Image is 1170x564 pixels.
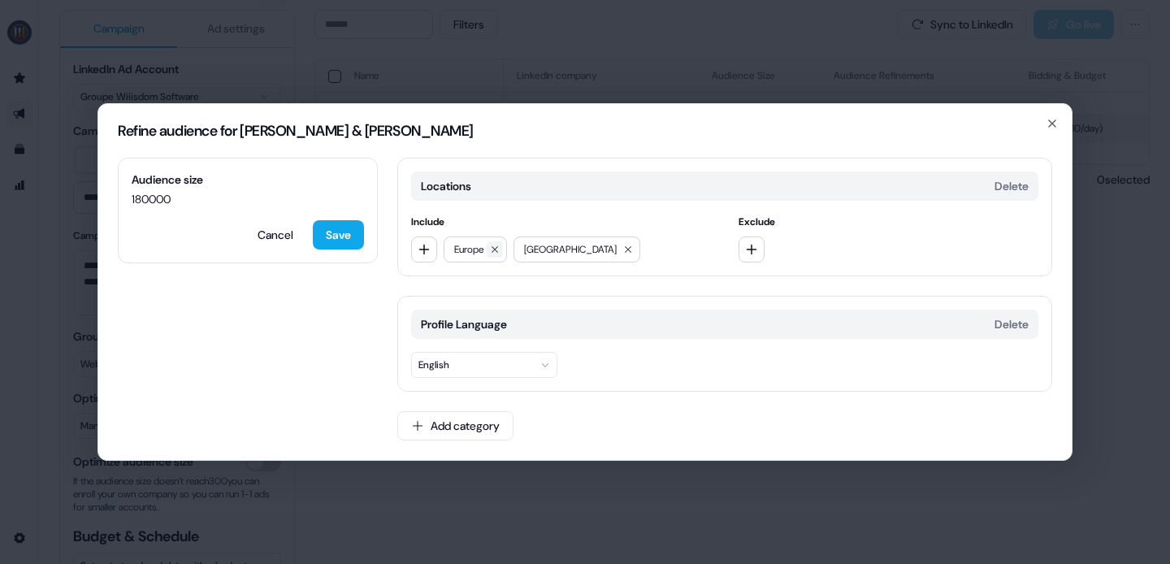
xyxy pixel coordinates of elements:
h2: Refine audience for [PERSON_NAME] & [PERSON_NAME] [118,124,1052,138]
span: Audience size [132,171,364,188]
span: 180000 [132,191,364,207]
button: Delete [994,316,1029,332]
button: Delete [994,178,1029,194]
button: English [411,352,557,378]
span: Exclude [739,214,1039,230]
button: Cancel [245,220,306,249]
button: Add category [397,411,513,440]
button: Save [313,220,364,249]
span: Profile Language [421,316,507,332]
span: Europe [454,241,483,258]
span: Include [411,214,712,230]
span: [GEOGRAPHIC_DATA] [524,241,617,258]
span: Locations [421,178,471,194]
